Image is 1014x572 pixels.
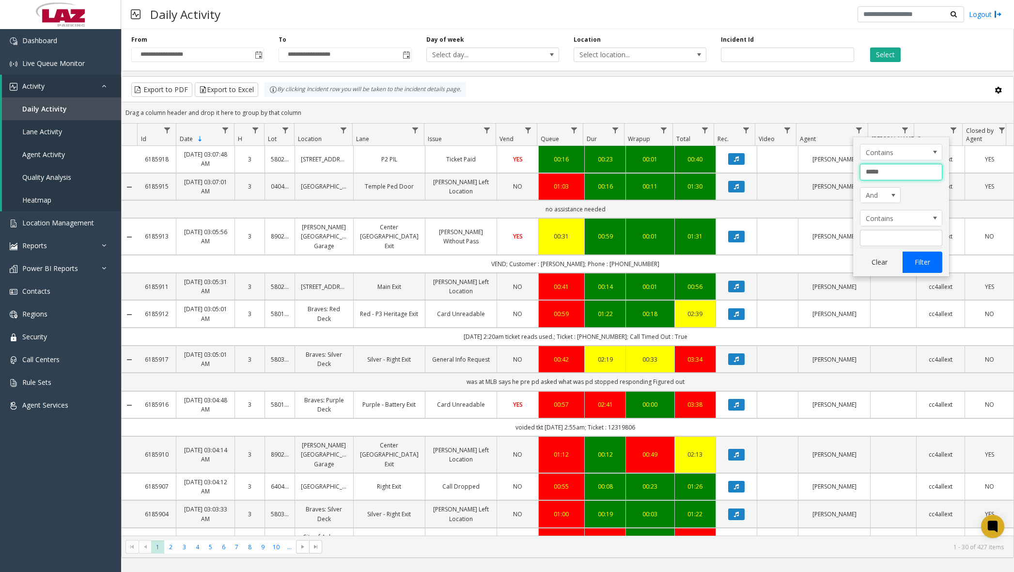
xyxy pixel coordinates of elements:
span: Contains [860,144,925,160]
img: infoIcon.svg [269,86,277,94]
span: Dashboard [22,36,57,45]
span: NO [985,310,994,318]
a: 580298 [271,155,289,164]
a: 00:57 [545,400,578,409]
div: 02:19 [591,355,620,364]
a: 01:31 [681,232,710,241]
a: [PERSON_NAME][GEOGRAPHIC_DATA] Garage [301,441,347,469]
div: 00:12 [591,450,620,459]
a: [DATE] 03:04:12 AM [182,477,228,496]
a: 01:22 [591,309,620,318]
span: Reports [22,241,47,250]
a: 3 [241,450,259,459]
a: 00:14 [591,282,620,291]
div: 00:56 [681,282,710,291]
a: 01:26 [681,482,710,491]
a: Center [GEOGRAPHIC_DATA] Exit [359,441,419,469]
a: [PERSON_NAME] [804,155,864,164]
div: 02:39 [681,309,710,318]
a: 3 [241,482,259,491]
div: 00:31 [545,232,578,241]
a: 03:34 [681,355,710,364]
span: NO [985,482,994,491]
a: NO [503,355,532,364]
div: 00:03 [632,509,668,519]
a: Heatmap [2,189,121,211]
a: 00:23 [632,482,668,491]
a: [STREET_ADDRESS] [301,155,347,164]
a: Rec. Filter Menu [740,124,753,137]
a: YES [503,400,532,409]
span: Live Queue Monitor [22,59,85,68]
a: Wrapup Filter Menu [657,124,671,137]
a: cc4allext [922,282,959,291]
a: P2 PIL [359,155,419,164]
a: Daily Activity [2,97,121,120]
a: [DATE] 03:07:01 AM [182,177,228,196]
a: YES [503,155,532,164]
a: [PERSON_NAME][GEOGRAPHIC_DATA] Garage [301,222,347,251]
a: Source Filter Menu [947,124,960,137]
a: 00:41 [545,282,578,291]
span: Page 1 [151,540,164,554]
img: 'icon' [10,311,17,318]
div: 00:16 [591,182,620,191]
span: Page 3 [178,540,191,554]
a: 3 [241,232,259,241]
span: NO [513,355,522,364]
button: Filter [903,252,942,273]
div: 00:23 [591,155,620,164]
a: 6185915 [143,182,170,191]
a: [STREET_ADDRESS] [301,282,347,291]
a: 00:00 [632,400,668,409]
span: Select day... [427,48,532,62]
a: NO [971,309,1008,318]
a: YES [971,182,1008,191]
a: YES [971,450,1008,459]
td: no assistance needed [137,200,1014,218]
a: 580120 [271,400,289,409]
td: VEND; Customer : [PERSON_NAME]; Phone : [PHONE_NUMBER] [137,255,1014,273]
span: Agent Activity [22,150,65,159]
a: 580116 [271,309,289,318]
a: Temple Ped Door [359,182,419,191]
a: [DATE] 03:03:33 AM [182,505,228,523]
a: H Filter Menu [249,124,262,137]
a: 00:01 [632,232,668,241]
a: Center [GEOGRAPHIC_DATA] Exit [359,222,419,251]
a: NO [971,482,1008,491]
div: 01:03 [545,182,578,191]
img: logout [994,9,1002,19]
a: Main Exit [359,282,419,291]
a: [DATE] 03:05:01 AM [182,350,228,368]
span: NO [513,482,522,491]
a: Braves: Silver Deck [301,350,347,368]
span: Contains [860,210,925,226]
a: [GEOGRAPHIC_DATA] [301,182,347,191]
a: Agent Filter Menu [853,124,866,137]
a: 00:01 [632,282,668,291]
span: Lane Activity [22,127,62,136]
a: [DATE] 03:05:31 AM [182,277,228,296]
a: 6185910 [143,450,170,459]
a: 01:22 [681,509,710,519]
button: Export to Excel [195,82,258,97]
a: 3 [241,282,259,291]
div: 00:18 [632,309,668,318]
div: 00:59 [545,309,578,318]
span: YES [985,510,994,518]
span: Select location... [574,48,680,62]
a: 040440 [271,182,289,191]
a: [PERSON_NAME] Left Location [431,445,491,464]
a: Vend Filter Menu [522,124,535,137]
span: NO [513,450,522,459]
a: [PERSON_NAME] [804,450,864,459]
a: 580298 [271,282,289,291]
a: 00:55 [545,482,578,491]
a: Quality Analysis [2,166,121,189]
div: 02:41 [591,400,620,409]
